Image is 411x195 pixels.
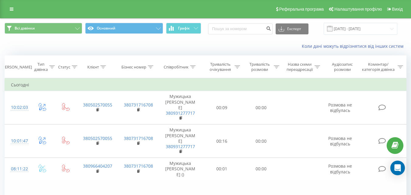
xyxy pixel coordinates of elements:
div: Назва схеми переадресації [286,62,313,72]
span: Розмова не відбулась [328,102,352,113]
a: 380931277717 [166,144,195,149]
div: 08:11:22 [11,163,24,175]
div: 10:01:47 [11,135,24,147]
a: 380731716708 [124,102,153,108]
div: 10:02:03 [11,102,24,113]
div: [PERSON_NAME] [1,64,32,70]
a: 380931277717 [166,110,195,116]
td: 00:01 [202,158,242,180]
a: 380731716708 [124,163,153,169]
div: Статус [58,64,70,70]
button: Експорт [276,23,308,34]
a: 380731716708 [124,135,153,141]
a: Коли дані можуть відрізнятися вiд інших систем [302,43,406,49]
div: Open Intercom Messenger [390,161,405,175]
td: 00:00 [242,91,281,124]
div: Тривалість розмови [247,62,272,72]
span: Графік [178,26,190,30]
div: Клієнт [87,64,99,70]
div: Тривалість очікування [208,62,233,72]
button: Графік [166,23,201,34]
td: 00:09 [202,91,242,124]
button: Основний [85,23,163,34]
span: Налаштування профілю [334,7,382,12]
span: Вихід [392,7,403,12]
a: 380502570055 [83,102,112,108]
a: 380502570055 [83,135,112,141]
span: Всі дзвінки [15,26,35,31]
input: Пошук за номером [208,23,273,34]
td: 00:00 [242,124,281,158]
td: Сьогодні [5,79,406,91]
div: Коментар/категорія дзвінка [360,62,396,72]
span: Розмова не відбулась [328,163,352,174]
span: Реферальна програма [279,7,324,12]
button: Всі дзвінки [5,23,82,34]
a: 380966404207 [83,163,112,169]
td: Мужицька [PERSON_NAME] () [158,158,202,180]
td: 00:16 [202,124,242,158]
td: Мужицька [PERSON_NAME] [158,91,202,124]
div: Співробітник [164,64,189,70]
td: 00:00 [242,158,281,180]
td: Мужицька [PERSON_NAME] [158,124,202,158]
div: Тип дзвінка [34,62,48,72]
div: Аудіозапис розмови [327,62,358,72]
span: Розмова не відбулась [328,135,352,147]
div: Бізнес номер [121,64,146,70]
